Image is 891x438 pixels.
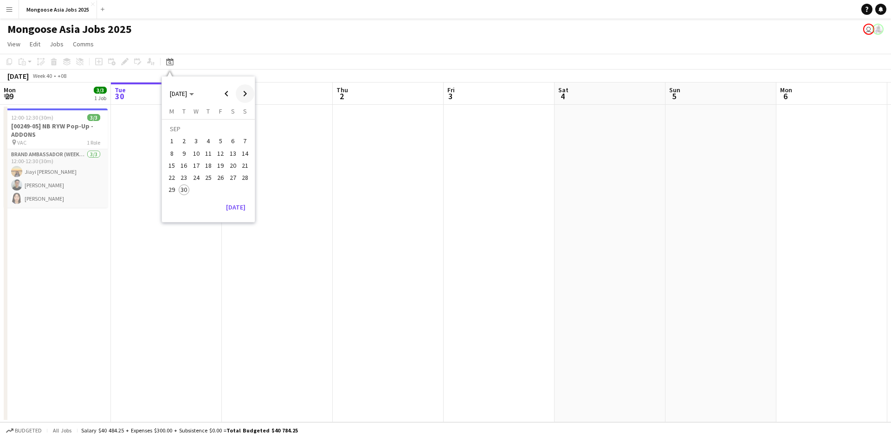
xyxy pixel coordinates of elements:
[87,139,100,146] span: 1 Role
[4,38,24,50] a: View
[191,136,202,147] span: 3
[87,114,100,121] span: 3/3
[669,86,680,94] span: Sun
[166,123,251,135] td: SEP
[779,91,792,102] span: 6
[17,139,26,146] span: VAC
[190,159,202,171] button: 17-09-2025
[227,148,239,159] span: 13
[178,135,190,147] button: 02-09-2025
[207,107,210,115] span: T
[166,184,178,196] button: 29-09-2025
[194,107,199,115] span: W
[7,22,132,36] h1: Mongoose Asia Jobs 2025
[166,85,198,102] button: Choose month and year
[447,86,455,94] span: Fri
[81,427,298,434] div: Salary $40 484.25 + Expenses $300.00 + Subsistence $0.00 =
[202,171,214,184] button: 25-09-2025
[243,107,247,115] span: S
[50,40,64,48] span: Jobs
[863,24,874,35] app-user-avatar: SOE YAZAR HTUN
[215,160,226,171] span: 19
[179,148,190,159] span: 9
[217,84,236,103] button: Previous month
[4,122,108,139] h3: [00249-05] NB RYW Pop-Up -ADDONS
[446,91,455,102] span: 3
[179,184,190,196] span: 30
[236,84,254,103] button: Next month
[202,159,214,171] button: 18-09-2025
[4,108,108,208] app-job-card: 12:00-12:30 (30m)3/3[00249-05] NB RYW Pop-Up -ADDONS VAC1 RoleBrand Ambassador (weekday)3/312:00-...
[227,172,239,183] span: 27
[2,91,16,102] span: 29
[226,135,239,147] button: 06-09-2025
[51,427,73,434] span: All jobs
[191,160,202,171] span: 17
[178,147,190,159] button: 09-09-2025
[179,136,190,147] span: 2
[214,159,226,171] button: 19-09-2025
[215,172,226,183] span: 26
[166,147,178,159] button: 08-09-2025
[215,148,226,159] span: 12
[215,136,226,147] span: 5
[203,172,214,183] span: 25
[214,147,226,159] button: 12-09-2025
[166,136,177,147] span: 1
[4,149,108,208] app-card-role: Brand Ambassador (weekday)3/312:00-12:30 (30m)Jiayi [PERSON_NAME][PERSON_NAME][PERSON_NAME]
[203,148,214,159] span: 11
[15,427,42,434] span: Budgeted
[226,147,239,159] button: 13-09-2025
[26,38,44,50] a: Edit
[226,171,239,184] button: 27-09-2025
[7,40,20,48] span: View
[178,159,190,171] button: 16-09-2025
[7,71,29,81] div: [DATE]
[178,171,190,184] button: 23-09-2025
[179,172,190,183] span: 23
[115,86,126,94] span: Tue
[182,107,186,115] span: T
[219,107,222,115] span: F
[214,171,226,184] button: 26-09-2025
[222,200,249,215] button: [DATE]
[166,160,177,171] span: 15
[179,160,190,171] span: 16
[69,38,97,50] a: Comms
[11,114,53,121] span: 12:00-12:30 (30m)
[166,148,177,159] span: 8
[202,147,214,159] button: 11-09-2025
[94,87,107,94] span: 3/3
[166,135,178,147] button: 01-09-2025
[202,135,214,147] button: 04-09-2025
[239,172,251,183] span: 28
[668,91,680,102] span: 5
[4,86,16,94] span: Mon
[239,160,251,171] span: 21
[231,107,235,115] span: S
[239,135,251,147] button: 07-09-2025
[94,95,106,102] div: 1 Job
[191,148,202,159] span: 10
[872,24,884,35] app-user-avatar: Kristie Rodrigues
[227,136,239,147] span: 6
[5,425,43,436] button: Budgeted
[558,86,568,94] span: Sat
[335,91,348,102] span: 2
[191,172,202,183] span: 24
[227,160,239,171] span: 20
[239,147,251,159] button: 14-09-2025
[30,40,40,48] span: Edit
[226,159,239,171] button: 20-09-2025
[203,136,214,147] span: 4
[166,184,177,196] span: 29
[239,171,251,184] button: 28-09-2025
[190,135,202,147] button: 03-09-2025
[178,184,190,196] button: 30-09-2025
[169,107,174,115] span: M
[557,91,568,102] span: 4
[780,86,792,94] span: Mon
[190,147,202,159] button: 10-09-2025
[214,135,226,147] button: 05-09-2025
